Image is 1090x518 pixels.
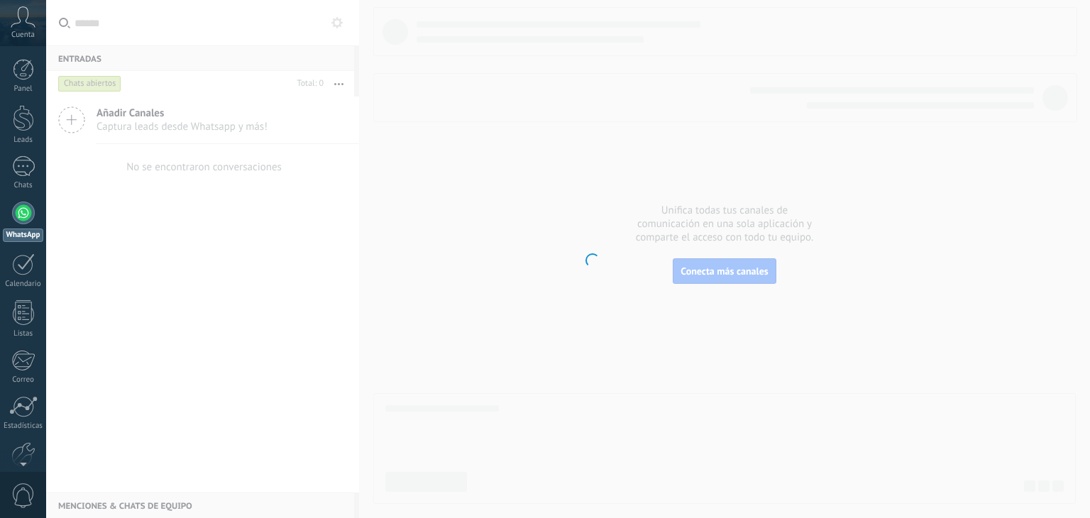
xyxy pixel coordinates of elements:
[3,329,44,338] div: Listas
[3,421,44,431] div: Estadísticas
[3,181,44,190] div: Chats
[3,136,44,145] div: Leads
[3,280,44,289] div: Calendario
[3,375,44,385] div: Correo
[3,228,43,242] div: WhatsApp
[3,84,44,94] div: Panel
[11,31,35,40] span: Cuenta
